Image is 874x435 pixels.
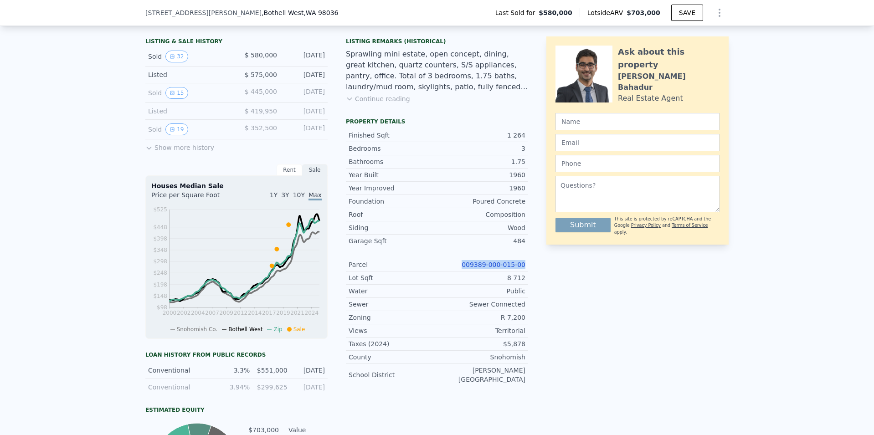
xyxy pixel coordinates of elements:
[618,93,683,104] div: Real Estate Agent
[145,351,328,358] div: Loan history from public records
[177,326,218,333] span: Snohomish Co.
[151,190,236,205] div: Price per Square Foot
[284,107,325,116] div: [DATE]
[349,210,437,219] div: Roof
[308,191,322,200] span: Max
[346,118,528,125] div: Property details
[153,281,167,288] tspan: $198
[153,224,167,230] tspan: $448
[349,170,437,179] div: Year Built
[671,5,703,21] button: SAVE
[349,157,437,166] div: Bathrooms
[145,8,262,17] span: [STREET_ADDRESS][PERSON_NAME]
[349,313,437,322] div: Zoning
[303,9,338,16] span: , WA 98036
[148,383,212,392] div: Conventional
[349,273,437,282] div: Lot Sqft
[145,406,328,414] div: Estimated Equity
[273,326,282,333] span: Zip
[346,38,528,45] div: Listing Remarks (Historical)
[270,191,278,199] span: 1Y
[205,310,219,316] tspan: 2007
[437,300,525,309] div: Sewer Connected
[148,51,229,62] div: Sold
[349,370,437,379] div: School District
[437,197,525,206] div: Poured Concrete
[284,51,325,62] div: [DATE]
[165,51,188,62] button: View historical data
[153,270,167,276] tspan: $248
[284,123,325,135] div: [DATE]
[627,9,660,16] span: $703,000
[248,310,262,316] tspan: 2014
[287,425,328,435] td: Value
[262,8,338,17] span: , Bothell West
[305,310,319,316] tspan: 2024
[284,70,325,79] div: [DATE]
[437,157,525,166] div: 1.75
[349,339,437,348] div: Taxes (2024)
[153,235,167,242] tspan: $398
[437,273,525,282] div: 8 712
[148,70,229,79] div: Listed
[555,134,720,151] input: Email
[346,49,528,92] div: Sprawling mini estate, open concept, dining, great kitchen, quartz counters, S/S appliances, pant...
[245,107,277,115] span: $ 419,950
[245,51,277,59] span: $ 580,000
[710,4,729,22] button: Show Options
[349,184,437,193] div: Year Improved
[555,218,611,232] button: Submit
[276,310,290,316] tspan: 2019
[437,339,525,348] div: $5,878
[539,8,572,17] span: $580,000
[148,107,229,116] div: Listed
[349,260,437,269] div: Parcel
[349,131,437,140] div: Finished Sqft
[255,383,287,392] div: $299,625
[255,366,287,375] div: $551,000
[618,46,720,71] div: Ask about this property
[437,131,525,140] div: 1 264
[672,223,708,228] a: Terms of Service
[555,113,720,130] input: Name
[145,38,328,47] div: LISTING & SALE HISTORY
[165,123,188,135] button: View historical data
[245,88,277,95] span: $ 445,000
[163,310,177,316] tspan: 2000
[293,383,325,392] div: [DATE]
[153,293,167,299] tspan: $148
[153,206,167,213] tspan: $525
[437,223,525,232] div: Wood
[157,304,167,311] tspan: $98
[346,94,410,103] button: Continue reading
[555,155,720,172] input: Phone
[153,247,167,253] tspan: $348
[177,310,191,316] tspan: 2002
[495,8,539,17] span: Last Sold for
[219,310,233,316] tspan: 2009
[293,366,325,375] div: [DATE]
[228,326,262,333] span: Bothell West
[437,184,525,193] div: 1960
[148,123,229,135] div: Sold
[293,191,305,199] span: 10Y
[437,353,525,362] div: Snohomish
[145,139,214,152] button: Show more history
[349,287,437,296] div: Water
[245,71,277,78] span: $ 575,000
[437,144,525,153] div: 3
[631,223,661,228] a: Privacy Policy
[218,366,250,375] div: 3.3%
[614,216,720,235] div: This site is protected by reCAPTCHA and the Google and apply.
[462,261,525,268] a: 009389-000-015-00
[618,71,720,93] div: [PERSON_NAME] Bahadur
[281,191,289,199] span: 3Y
[293,326,305,333] span: Sale
[153,258,167,265] tspan: $298
[587,8,627,17] span: Lotside ARV
[302,164,328,176] div: Sale
[191,310,205,316] tspan: 2004
[290,310,304,316] tspan: 2021
[165,87,188,99] button: View historical data
[349,326,437,335] div: Views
